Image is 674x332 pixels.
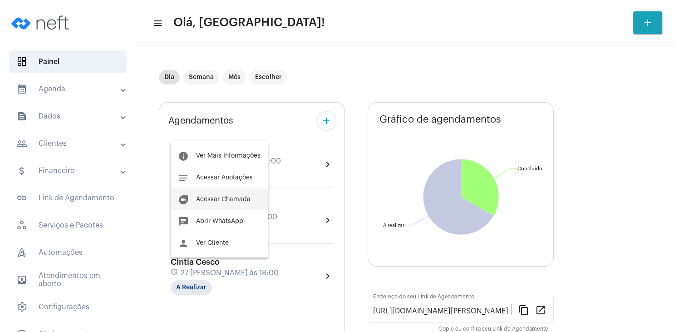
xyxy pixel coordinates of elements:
mat-icon: notes [178,173,189,183]
mat-icon: chat [178,216,189,227]
span: Ver Mais Informações [196,153,261,159]
span: Acessar Anotações [196,174,253,181]
mat-icon: duo [178,194,189,205]
mat-icon: info [178,151,189,162]
mat-icon: person [178,238,189,249]
span: Abrir WhatsApp [196,218,243,224]
span: Ver Cliente [196,240,229,246]
span: Acessar Chamada [196,196,251,203]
